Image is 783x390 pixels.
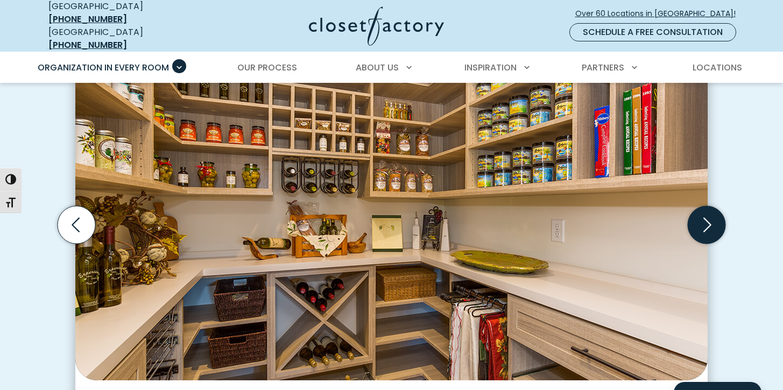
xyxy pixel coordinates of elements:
span: Partners [582,61,624,74]
img: Closet Factory Logo [309,6,444,46]
a: Schedule a Free Consultation [569,23,736,41]
a: Over 60 Locations in [GEOGRAPHIC_DATA]! [575,4,745,23]
div: [GEOGRAPHIC_DATA] [48,26,204,52]
button: Previous slide [53,202,100,248]
button: Next slide [683,202,730,248]
a: [PHONE_NUMBER] [48,13,127,25]
span: About Us [356,61,399,74]
span: Organization in Every Room [38,61,169,74]
span: Over 60 Locations in [GEOGRAPHIC_DATA]! [575,8,744,19]
span: Our Process [237,61,297,74]
a: [PHONE_NUMBER] [48,39,127,51]
nav: Primary Menu [30,53,753,83]
img: Custom walk-in pantry with light wood tones with wine racks, spice shelves, and built-in storage ... [75,49,708,380]
span: Inspiration [464,61,517,74]
span: Locations [693,61,742,74]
